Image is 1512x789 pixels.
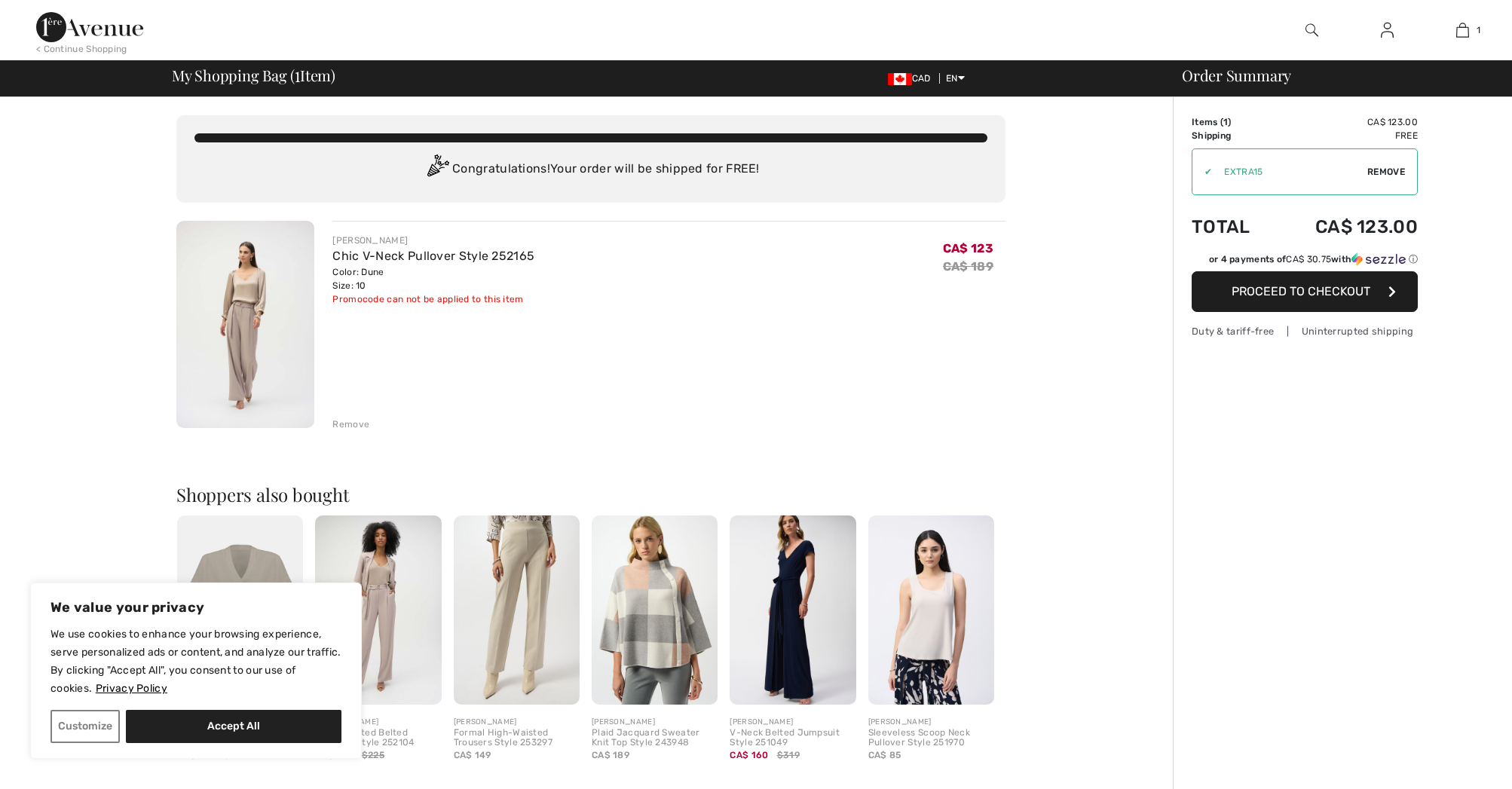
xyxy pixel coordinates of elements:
[730,728,855,749] div: V-Neck Belted Jumpsuit Style 251049
[36,12,143,42] img: 1ère Avenue
[295,64,300,84] span: 1
[777,748,800,762] span: $319
[1274,115,1418,129] td: CA$ 123.00
[868,717,994,728] div: [PERSON_NAME]
[1192,252,1418,271] div: or 4 payments ofCA$ 30.75withSezzle Click to learn more about Sezzle
[1274,201,1418,252] td: CA$ 123.00
[1192,165,1212,179] div: ✔
[1209,252,1418,266] div: or 4 payments of with
[315,717,441,728] div: [PERSON_NAME]
[422,154,452,185] img: Congratulation2.svg
[362,748,384,762] span: $225
[176,485,1005,503] h2: Shoppers also bought
[868,515,994,705] img: Sleeveless Scoop Neck Pullover Style 251970
[943,259,993,274] s: CA$ 189
[51,598,341,616] p: We value your privacy
[1369,21,1406,40] a: Sign In
[1367,165,1405,179] span: Remove
[1192,271,1418,312] button: Proceed to Checkout
[454,515,580,705] img: Formal High-Waisted Trousers Style 253297
[1212,149,1367,194] input: Promo code
[332,417,369,431] div: Remove
[1305,21,1318,39] img: search the website
[315,515,441,705] img: High-Waisted Belted Trousers Style 252104
[95,681,168,696] a: Privacy Policy
[1425,21,1499,39] a: 1
[126,710,341,743] button: Accept All
[1192,115,1274,129] td: Items ( )
[172,68,335,83] span: My Shopping Bag ( Item)
[1192,324,1418,338] div: Duty & tariff-free | Uninterrupted shipping
[1477,23,1480,37] span: 1
[454,750,491,760] span: CA$ 149
[592,515,718,705] img: Plaid Jacquard Sweater Knit Top Style 243948
[943,241,993,255] span: CA$ 123
[868,750,901,760] span: CA$ 85
[1232,284,1370,298] span: Proceed to Checkout
[332,265,534,292] div: Color: Dune Size: 10
[592,717,718,728] div: [PERSON_NAME]
[592,728,718,749] div: Plaid Jacquard Sweater Knit Top Style 243948
[730,515,855,705] img: V-Neck Belted Jumpsuit Style 251049
[454,728,580,749] div: Formal High-Waisted Trousers Style 253297
[1381,21,1394,39] img: My Info
[868,728,994,749] div: Sleeveless Scoop Neck Pullover Style 251970
[946,73,965,84] span: EN
[1456,21,1469,39] img: My Bag
[1192,129,1274,142] td: Shipping
[1286,254,1331,265] span: CA$ 30.75
[592,750,629,760] span: CA$ 189
[332,249,534,263] a: Chic V-Neck Pullover Style 252165
[888,73,912,85] img: Canadian Dollar
[177,515,303,705] img: Casual V-Neck Pullover Style 251087
[332,292,534,306] div: Promocode can not be applied to this item
[730,750,768,760] span: CA$ 160
[1164,68,1503,83] div: Order Summary
[30,583,362,759] div: We value your privacy
[176,221,314,428] img: Chic V-Neck Pullover Style 252165
[454,717,580,728] div: [PERSON_NAME]
[1223,117,1228,127] span: 1
[51,710,120,743] button: Customize
[730,717,855,728] div: [PERSON_NAME]
[888,73,937,84] span: CAD
[194,154,987,185] div: Congratulations! Your order will be shipped for FREE!
[51,625,341,698] p: We use cookies to enhance your browsing experience, serve personalized ads or content, and analyz...
[1192,201,1274,252] td: Total
[36,42,127,56] div: < Continue Shopping
[315,728,441,749] div: High-Waisted Belted Trousers Style 252104
[332,234,534,247] div: [PERSON_NAME]
[1351,252,1406,266] img: Sezzle
[1274,129,1418,142] td: Free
